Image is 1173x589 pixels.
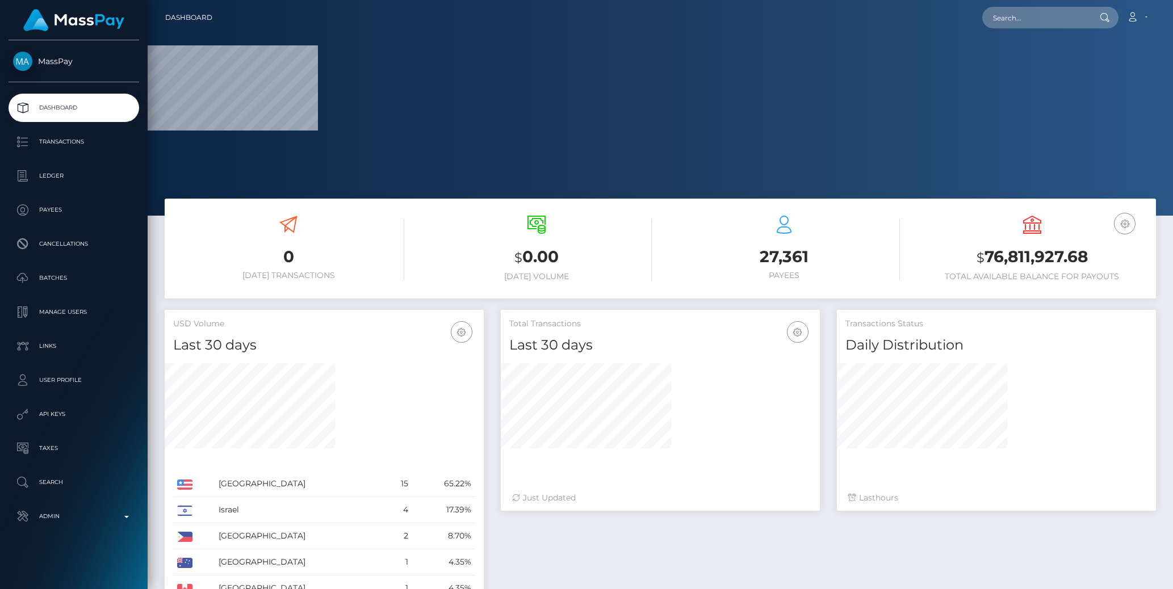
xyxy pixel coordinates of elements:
td: [GEOGRAPHIC_DATA] [215,523,384,549]
small: $ [514,250,522,266]
td: 8.70% [412,523,475,549]
h4: Daily Distribution [845,335,1147,355]
p: Transactions [13,133,135,150]
p: Ledger [13,167,135,184]
p: Cancellations [13,235,135,253]
a: Manage Users [9,298,139,326]
td: Israel [215,497,384,523]
h6: [DATE] Transactions [173,271,404,280]
td: 1 [385,549,412,575]
small: $ [977,250,985,266]
p: API Keys [13,406,135,423]
p: Dashboard [13,99,135,116]
h3: 0 [173,246,404,268]
td: 17.39% [412,497,475,523]
div: Just Updated [512,492,808,504]
a: Links [9,332,139,360]
td: 65.22% [412,471,475,497]
h5: Transactions Status [845,318,1147,330]
h5: Total Transactions [509,318,811,330]
p: User Profile [13,372,135,389]
a: Dashboard [165,6,212,30]
p: Links [13,338,135,355]
a: Admin [9,502,139,531]
td: 4 [385,497,412,523]
h4: Last 30 days [173,335,475,355]
h6: Payees [669,271,900,280]
td: [GEOGRAPHIC_DATA] [215,471,384,497]
span: MassPay [9,56,139,66]
p: Payees [13,201,135,218]
img: PH.png [177,532,192,542]
td: 4.35% [412,549,475,575]
a: API Keys [9,400,139,428]
h6: [DATE] Volume [421,272,652,281]
td: 2 [385,523,412,549]
img: IL.png [177,506,192,516]
input: Search... [982,7,1089,28]
a: Dashboard [9,94,139,122]
p: Taxes [13,440,135,457]
h5: USD Volume [173,318,475,330]
p: Batches [13,270,135,287]
p: Admin [13,508,135,525]
img: AU.png [177,558,192,568]
a: Ledger [9,162,139,190]
img: MassPay [13,52,32,71]
a: Payees [9,196,139,224]
td: 15 [385,471,412,497]
img: US.png [177,479,192,490]
a: Search [9,468,139,497]
p: Manage Users [13,304,135,321]
a: Taxes [9,434,139,462]
td: [GEOGRAPHIC_DATA] [215,549,384,575]
h4: Last 30 days [509,335,811,355]
h6: Total Available Balance for Payouts [917,272,1148,281]
a: User Profile [9,366,139,394]
h3: 0.00 [421,246,652,269]
a: Transactions [9,128,139,156]
h3: 76,811,927.68 [917,246,1148,269]
a: Batches [9,264,139,292]
h3: 27,361 [669,246,900,268]
div: Last hours [848,492,1145,504]
p: Search [13,474,135,491]
a: Cancellations [9,230,139,258]
img: MassPay Logo [23,9,124,31]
